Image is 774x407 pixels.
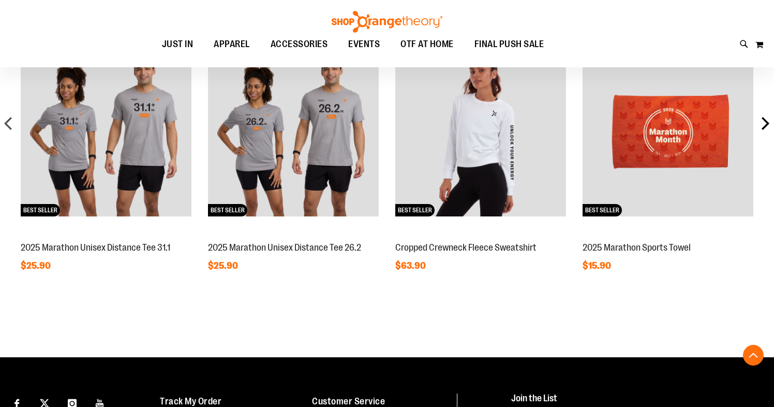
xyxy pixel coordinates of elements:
span: APPAREL [214,33,250,56]
a: EVENTS [338,33,390,56]
a: APPAREL [203,33,260,56]
a: 2025 Marathon Sports Towel [583,242,691,253]
span: EVENTS [348,33,380,56]
a: Cropped Crewneck Fleece Sweatshirt [395,242,537,253]
a: Track My Order [160,396,221,406]
img: 2025 Marathon Unisex Distance Tee 31.1 [21,46,191,216]
a: 2025 Marathon Unisex Distance Tee 26.2NEWBEST SELLER [208,231,379,239]
img: Cropped Crewneck Fleece Sweatshirt [395,46,566,216]
span: $63.90 [395,260,427,271]
span: BEST SELLER [21,204,60,216]
a: 2025 Marathon Unisex Distance Tee 26.2 [208,242,361,253]
span: BEST SELLER [395,204,435,216]
a: JUST IN [152,33,204,56]
a: FINAL PUSH SALE [464,33,555,56]
span: $15.90 [583,260,613,271]
span: BEST SELLER [583,204,622,216]
a: 2025 Marathon Unisex Distance Tee 31.1NEWBEST SELLER [21,231,191,239]
button: Back To Top [743,345,764,366]
a: 2025 Marathon Unisex Distance Tee 31.1 [21,242,170,253]
a: OTF AT HOME [390,33,464,56]
img: 2025 Marathon Sports Towel [583,46,753,216]
span: ACCESSORIES [271,33,328,56]
img: 2025 Marathon Unisex Distance Tee 26.2 [208,46,379,216]
span: BEST SELLER [208,204,247,216]
span: JUST IN [162,33,193,56]
span: OTF AT HOME [400,33,454,56]
span: $25.90 [208,260,240,271]
a: 2025 Marathon Sports TowelNEWBEST SELLER [583,231,753,239]
a: ACCESSORIES [260,33,338,56]
span: $25.90 [21,260,52,271]
a: Customer Service [312,396,385,406]
span: FINAL PUSH SALE [474,33,544,56]
a: Cropped Crewneck Fleece SweatshirtNEWBEST SELLER [395,231,566,239]
img: Shop Orangetheory [330,11,444,33]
